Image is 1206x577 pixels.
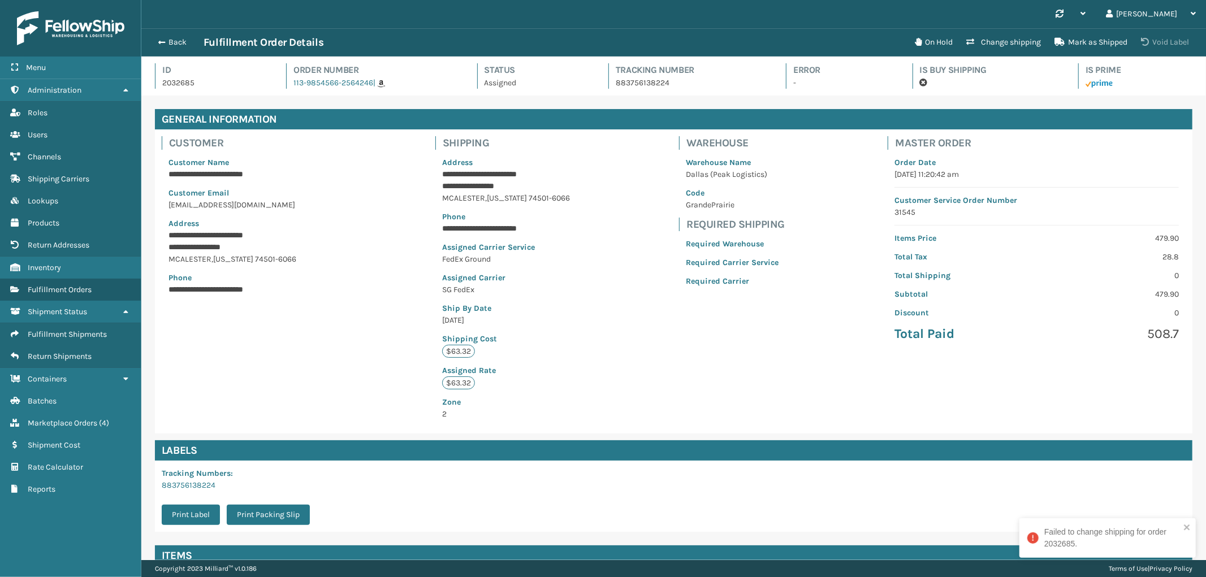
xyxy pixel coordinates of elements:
[686,218,785,231] h4: Required Shipping
[529,193,570,203] span: 74501-6066
[793,63,892,77] h4: Error
[894,270,1030,281] p: Total Shipping
[686,275,779,287] p: Required Carrier
[894,326,1030,342] p: Total Paid
[28,307,87,316] span: Shipment Status
[920,63,1058,77] h4: Is Buy Shipping
[686,257,779,268] p: Required Carrier Service
[894,288,1030,300] p: Subtotal
[373,78,375,88] span: |
[28,263,61,272] span: Inventory
[293,63,456,77] h4: Order Number
[442,193,485,203] span: MCALESTER
[162,63,266,77] h4: Id
[162,77,266,89] p: 2032685
[373,78,385,88] a: |
[162,549,192,562] h4: Items
[1044,326,1179,342] p: 508.7
[99,418,109,428] span: ( 4 )
[443,136,577,150] h4: Shipping
[1044,270,1179,281] p: 0
[17,11,124,45] img: logo
[485,77,588,89] p: Assigned
[168,219,199,228] span: Address
[894,168,1179,180] p: [DATE] 11:20:42 am
[28,329,107,339] span: Fulfillment Shipments
[1044,232,1179,244] p: 479.90
[28,130,47,140] span: Users
[1183,523,1191,533] button: close
[204,36,323,49] h3: Fulfillment Order Details
[227,505,310,525] button: Print Packing Slip
[966,38,974,46] i: Change shipping
[293,78,373,88] a: 113-9854566-2564246
[442,376,475,389] p: $63.32
[168,187,326,199] p: Customer Email
[162,480,215,490] a: 883756138224
[168,199,326,211] p: [EMAIL_ADDRESS][DOMAIN_NAME]
[686,157,779,168] p: Warehouse Name
[894,206,1179,218] p: 31545
[169,136,333,150] h4: Customer
[895,136,1186,150] h4: Master Order
[162,468,233,478] span: Tracking Numbers :
[793,77,892,89] p: -
[28,484,55,494] span: Reports
[894,194,1179,206] p: Customer Service Order Number
[28,374,67,384] span: Containers
[686,238,779,250] p: Required Warehouse
[1141,38,1149,46] i: VOIDLABEL
[155,109,1192,129] h4: General Information
[28,285,92,294] span: Fulfillment Orders
[915,38,922,46] i: On Hold
[686,136,785,150] h4: Warehouse
[894,232,1030,244] p: Items Price
[1044,526,1180,550] div: Failed to change shipping for order 2032685.
[28,352,92,361] span: Return Shipments
[155,560,257,577] p: Copyright 2023 Milliard™ v 1.0.186
[162,505,220,525] button: Print Label
[28,152,61,162] span: Channels
[211,254,213,264] span: ,
[213,254,253,264] span: [US_STATE]
[442,333,570,345] p: Shipping Cost
[1054,38,1065,46] i: Mark as Shipped
[28,396,57,406] span: Batches
[442,241,570,253] p: Assigned Carrier Service
[1048,31,1134,54] button: Mark as Shipped
[908,31,959,54] button: On Hold
[442,396,570,419] span: 2
[487,193,527,203] span: [US_STATE]
[686,168,779,180] p: Dallas (Peak Logistics)
[152,37,204,47] button: Back
[442,211,570,223] p: Phone
[1044,307,1179,319] p: 0
[28,418,97,428] span: Marketplace Orders
[28,196,58,206] span: Lookups
[442,253,570,265] p: FedEx Ground
[616,63,766,77] h4: Tracking Number
[1086,63,1192,77] h4: Is Prime
[168,254,211,264] span: MCALESTER
[686,187,779,199] p: Code
[442,396,570,408] p: Zone
[442,345,475,358] p: $63.32
[442,272,570,284] p: Assigned Carrier
[28,462,83,472] span: Rate Calculator
[168,272,326,284] p: Phone
[959,31,1048,54] button: Change shipping
[28,440,80,450] span: Shipment Cost
[894,307,1030,319] p: Discount
[28,240,89,250] span: Return Addresses
[894,157,1179,168] p: Order Date
[485,193,487,203] span: ,
[28,174,89,184] span: Shipping Carriers
[255,254,296,264] span: 74501-6066
[442,365,570,376] p: Assigned Rate
[28,108,47,118] span: Roles
[686,199,779,211] p: GrandePrairie
[155,440,1192,461] h4: Labels
[442,314,570,326] p: [DATE]
[1044,251,1179,263] p: 28.8
[26,63,46,72] span: Menu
